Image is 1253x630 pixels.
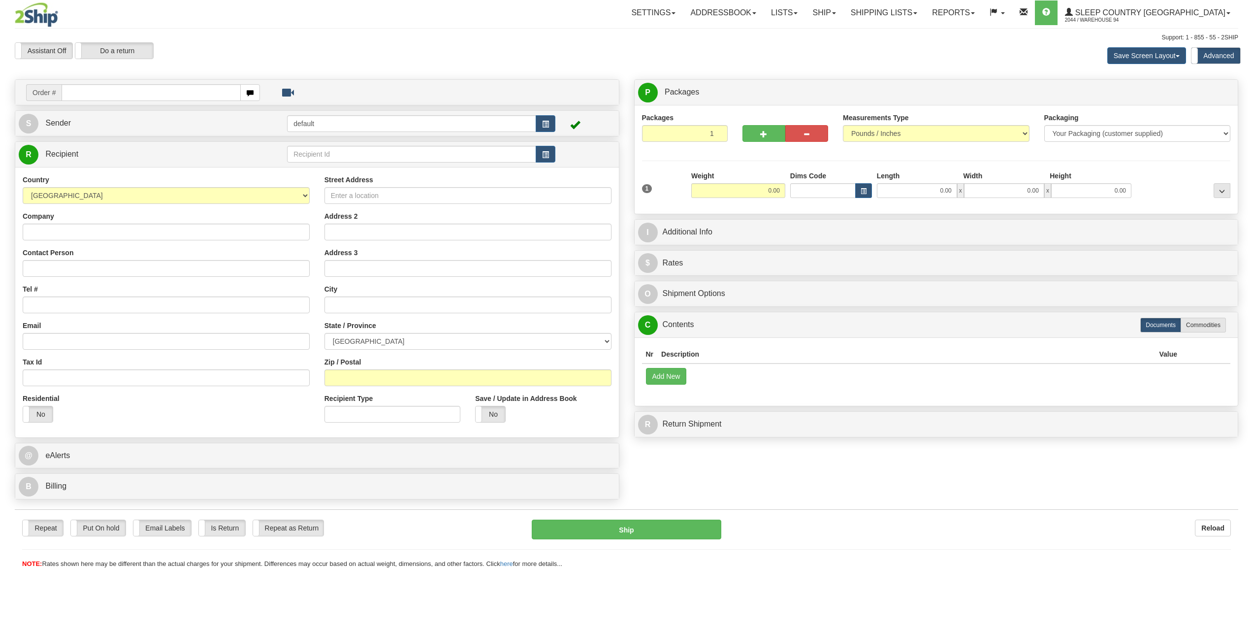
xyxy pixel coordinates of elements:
[657,345,1155,364] th: Description
[324,357,361,367] label: Zip / Postal
[500,560,513,567] a: here
[1214,183,1230,198] div: ...
[253,520,323,536] label: Repeat as Return
[957,183,964,198] span: x
[638,82,1235,102] a: P Packages
[26,84,62,101] span: Order #
[843,0,925,25] a: Shipping lists
[532,520,721,539] button: Ship
[23,394,60,403] label: Residential
[45,150,78,158] span: Recipient
[19,446,615,466] a: @ eAlerts
[1107,47,1186,64] button: Save Screen Layout
[45,482,66,490] span: Billing
[624,0,683,25] a: Settings
[1044,183,1051,198] span: x
[19,145,38,165] span: R
[324,394,373,403] label: Recipient Type
[1140,318,1181,332] label: Documents
[1058,0,1238,25] a: Sleep Country [GEOGRAPHIC_DATA] 2044 / Warehouse 94
[683,0,764,25] a: Addressbook
[15,2,58,27] img: logo2044.jpg
[764,0,805,25] a: Lists
[287,115,536,132] input: Sender Id
[19,144,257,165] a: R Recipient
[1201,524,1224,532] b: Reload
[324,211,358,221] label: Address 2
[1181,318,1226,332] label: Commodities
[843,113,909,123] label: Measurements Type
[15,33,1238,42] div: Support: 1 - 855 - 55 - 2SHIP
[19,114,38,133] span: S
[963,171,982,181] label: Width
[23,520,63,536] label: Repeat
[75,43,153,59] label: Do a return
[19,446,38,465] span: @
[23,357,42,367] label: Tax Id
[1191,48,1240,64] label: Advanced
[877,171,900,181] label: Length
[638,253,1235,273] a: $Rates
[324,248,358,258] label: Address 3
[199,520,245,536] label: Is Return
[23,321,41,331] label: Email
[642,345,658,364] th: Nr
[324,175,373,185] label: Street Address
[638,253,658,273] span: $
[45,119,71,127] span: Sender
[638,223,658,242] span: I
[19,477,38,497] span: B
[19,476,615,497] a: B Billing
[475,394,577,403] label: Save / Update in Address Book
[638,222,1235,242] a: IAdditional Info
[23,248,73,258] label: Contact Person
[805,0,843,25] a: Ship
[642,113,674,123] label: Packages
[23,175,49,185] label: Country
[476,406,505,422] label: No
[638,315,1235,335] a: CContents
[324,187,611,204] input: Enter a location
[691,171,714,181] label: Weight
[22,560,42,567] span: NOTE:
[638,414,1235,434] a: RReturn Shipment
[23,284,38,294] label: Tel #
[15,560,1238,569] div: Rates shown here may be different than the actual charges for your shipment. Differences may occu...
[133,520,191,536] label: Email Labels
[45,451,70,460] span: eAlerts
[19,113,287,133] a: S Sender
[287,146,536,163] input: Recipient Id
[638,315,658,335] span: C
[790,171,826,181] label: Dims Code
[665,88,699,96] span: Packages
[324,321,376,331] label: State / Province
[23,211,54,221] label: Company
[1195,520,1231,536] button: Reload
[1230,265,1252,365] iframe: chat widget
[71,520,126,536] label: Put On hold
[638,83,658,102] span: P
[1044,113,1079,123] label: Packaging
[1065,15,1139,25] span: 2044 / Warehouse 94
[1050,171,1071,181] label: Height
[925,0,982,25] a: Reports
[638,284,658,304] span: O
[642,184,652,193] span: 1
[15,43,72,59] label: Assistant Off
[1155,345,1181,364] th: Value
[1073,8,1225,17] span: Sleep Country [GEOGRAPHIC_DATA]
[324,284,337,294] label: City
[646,368,687,385] button: Add New
[23,406,53,422] label: No
[638,415,658,434] span: R
[638,284,1235,304] a: OShipment Options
